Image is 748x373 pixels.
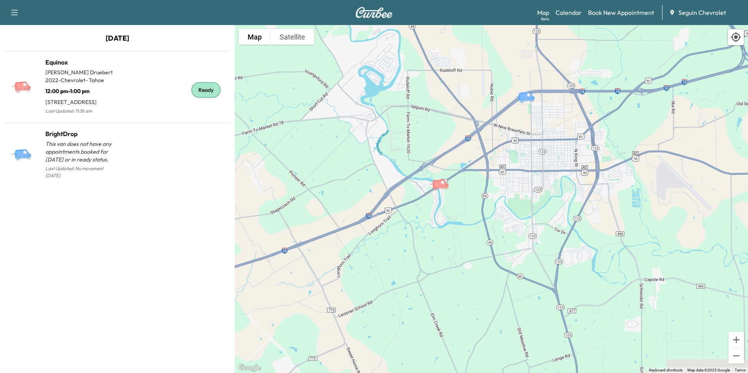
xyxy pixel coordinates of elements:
[45,68,117,76] p: [PERSON_NAME] Druebert
[237,363,263,373] img: Google
[45,140,117,163] p: This van does not have any appointments booked for [DATE] or in ready status.
[45,129,117,138] h1: BrightDrop
[588,8,654,17] a: Book New Appointment
[45,76,117,84] p: 2022 - Chevrolet - Tahoe
[556,8,582,17] a: Calendar
[687,368,730,372] span: Map data ©2025 Google
[728,348,744,364] button: Zoom out
[515,83,542,97] gmp-advanced-marker: BrightDrop
[45,57,117,67] h1: Equinox
[45,95,117,106] p: [STREET_ADDRESS]
[728,29,744,45] div: Recenter map
[429,171,456,185] gmp-advanced-marker: Equinox
[678,8,726,17] span: Seguin Chevrolet
[735,368,746,372] a: Terms (opens in new tab)
[728,332,744,348] button: Zoom in
[191,82,221,98] div: Ready
[541,16,549,22] div: Beta
[45,106,117,116] p: Last Updated: 11:36 am
[45,84,117,95] p: 12:00 pm - 1:00 pm
[271,29,314,45] button: Show satellite imagery
[355,7,393,18] img: Curbee Logo
[649,368,683,373] button: Keyboard shortcuts
[537,8,549,17] a: MapBeta
[45,163,117,181] p: Last Updated: No movement [DATE]
[239,29,271,45] button: Show street map
[237,363,263,373] a: Open this area in Google Maps (opens a new window)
